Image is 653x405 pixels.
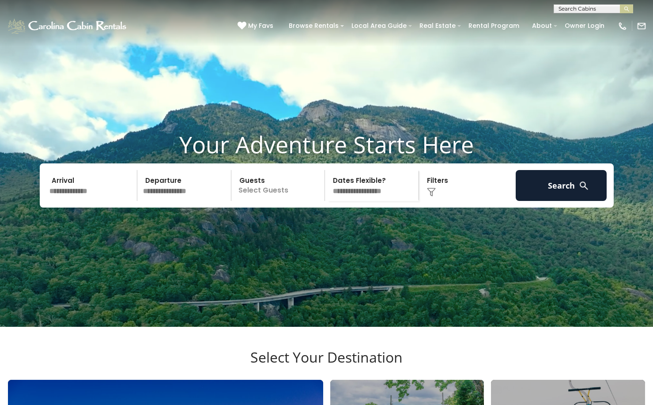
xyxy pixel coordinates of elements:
[248,21,273,30] span: My Favs
[415,19,460,33] a: Real Estate
[516,170,607,201] button: Search
[560,19,609,33] a: Owner Login
[7,17,129,35] img: White-1-1-2.png
[528,19,556,33] a: About
[347,19,411,33] a: Local Area Guide
[637,21,646,31] img: mail-regular-white.png
[284,19,343,33] a: Browse Rentals
[238,21,276,31] a: My Favs
[7,349,646,380] h3: Select Your Destination
[618,21,627,31] img: phone-regular-white.png
[7,131,646,158] h1: Your Adventure Starts Here
[464,19,524,33] a: Rental Program
[234,170,325,201] p: Select Guests
[578,180,589,191] img: search-regular-white.png
[427,188,436,197] img: filter--v1.png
